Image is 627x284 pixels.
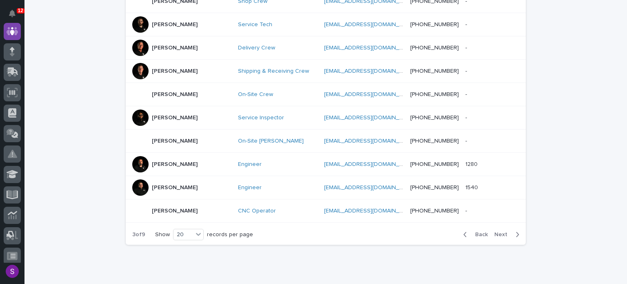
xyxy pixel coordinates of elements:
button: Notifications [4,5,21,22]
a: Engineer [238,184,262,191]
p: [PERSON_NAME] [152,68,198,75]
a: [EMAIL_ADDRESS][DOMAIN_NAME] [324,22,416,27]
p: - [465,43,469,51]
a: On-Site [PERSON_NAME] [238,138,304,145]
a: [EMAIL_ADDRESS][DOMAIN_NAME] [324,185,416,190]
a: [EMAIL_ADDRESS][DOMAIN_NAME] [324,208,416,214]
tr: [PERSON_NAME]Delivery Crew [EMAIL_ADDRESS][DOMAIN_NAME] [PHONE_NUMBER]-- [126,36,526,60]
a: Service Tech [238,21,272,28]
div: Notifications12 [10,10,21,23]
div: 20 [173,230,193,239]
a: Shipping & Receiving Crew [238,68,309,75]
tr: [PERSON_NAME]CNC Operator [EMAIL_ADDRESS][DOMAIN_NAME] [PHONE_NUMBER]-- [126,199,526,223]
a: [PHONE_NUMBER] [410,45,459,51]
a: [PHONE_NUMBER] [410,138,459,144]
a: [PHONE_NUMBER] [410,92,459,97]
a: Delivery Crew [238,45,275,51]
a: On-Site Crew [238,91,273,98]
p: [PERSON_NAME] [152,208,198,215]
p: [PERSON_NAME] [152,138,198,145]
a: [PHONE_NUMBER] [410,161,459,167]
button: Back [457,231,491,238]
button: Next [491,231,526,238]
p: - [465,206,469,215]
p: - [465,136,469,145]
a: [EMAIL_ADDRESS][DOMAIN_NAME] [324,68,416,74]
p: [PERSON_NAME] [152,91,198,98]
p: [PERSON_NAME] [152,161,198,168]
tr: [PERSON_NAME]Service Inspector [EMAIL_ADDRESS][DOMAIN_NAME] [PHONE_NUMBER]-- [126,106,526,130]
p: [PERSON_NAME] [152,21,198,28]
p: - [465,66,469,75]
p: Show [155,231,170,238]
p: - [465,20,469,28]
a: [EMAIL_ADDRESS][DOMAIN_NAME] [324,45,416,51]
tr: [PERSON_NAME]Engineer [EMAIL_ADDRESS][DOMAIN_NAME] [PHONE_NUMBER]12801280 [126,153,526,176]
a: [PHONE_NUMBER] [410,68,459,74]
a: [PHONE_NUMBER] [410,22,459,27]
a: [PHONE_NUMBER] [410,208,459,214]
tr: [PERSON_NAME]Engineer [EMAIL_ADDRESS][DOMAIN_NAME] [PHONE_NUMBER]15401540 [126,176,526,199]
tr: [PERSON_NAME]Shipping & Receiving Crew [EMAIL_ADDRESS][DOMAIN_NAME] [PHONE_NUMBER]-- [126,60,526,83]
tr: [PERSON_NAME]On-Site [PERSON_NAME] [EMAIL_ADDRESS][DOMAIN_NAME] [PHONE_NUMBER]-- [126,130,526,153]
tr: [PERSON_NAME]Service Tech [EMAIL_ADDRESS][DOMAIN_NAME] [PHONE_NUMBER]-- [126,13,526,36]
p: 3 of 9 [126,225,152,245]
a: Service Inspector [238,114,284,121]
tr: [PERSON_NAME]On-Site Crew [EMAIL_ADDRESS][DOMAIN_NAME] [PHONE_NUMBER]-- [126,83,526,106]
p: 12 [18,8,23,13]
p: [PERSON_NAME] [152,184,198,191]
a: [PHONE_NUMBER] [410,185,459,190]
a: [EMAIL_ADDRESS][DOMAIN_NAME] [324,115,416,121]
p: - [465,113,469,121]
a: [EMAIL_ADDRESS][DOMAIN_NAME] [324,161,416,167]
a: [EMAIL_ADDRESS][DOMAIN_NAME] [324,92,416,97]
p: 1540 [465,183,480,191]
p: 1280 [465,159,479,168]
p: records per page [207,231,253,238]
p: - [465,89,469,98]
p: [PERSON_NAME] [152,45,198,51]
p: [PERSON_NAME] [152,114,198,121]
span: Back [470,232,488,237]
a: [EMAIL_ADDRESS][DOMAIN_NAME] [324,138,416,144]
a: [PHONE_NUMBER] [410,115,459,121]
button: users-avatar [4,263,21,280]
span: Next [494,232,512,237]
a: Engineer [238,161,262,168]
a: CNC Operator [238,208,276,215]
